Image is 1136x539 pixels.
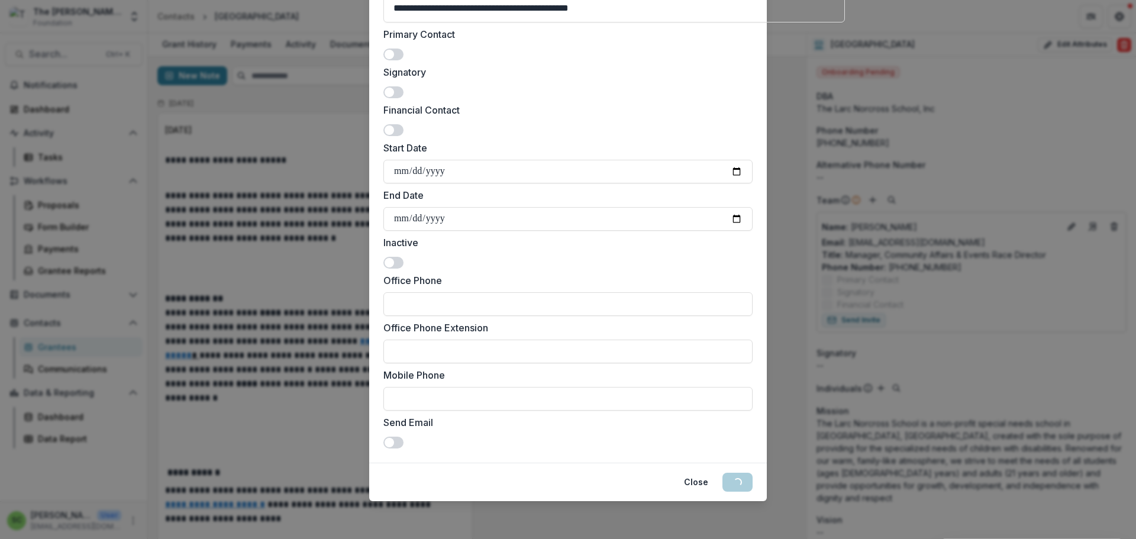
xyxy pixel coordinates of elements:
[383,415,745,430] label: Send Email
[383,273,745,288] label: Office Phone
[383,141,745,155] label: Start Date
[677,473,715,492] button: Close
[383,235,745,250] label: Inactive
[383,188,745,202] label: End Date
[383,27,745,41] label: Primary Contact
[383,368,745,382] label: Mobile Phone
[383,103,745,117] label: Financial Contact
[383,321,745,335] label: Office Phone Extension
[383,65,745,79] label: Signatory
